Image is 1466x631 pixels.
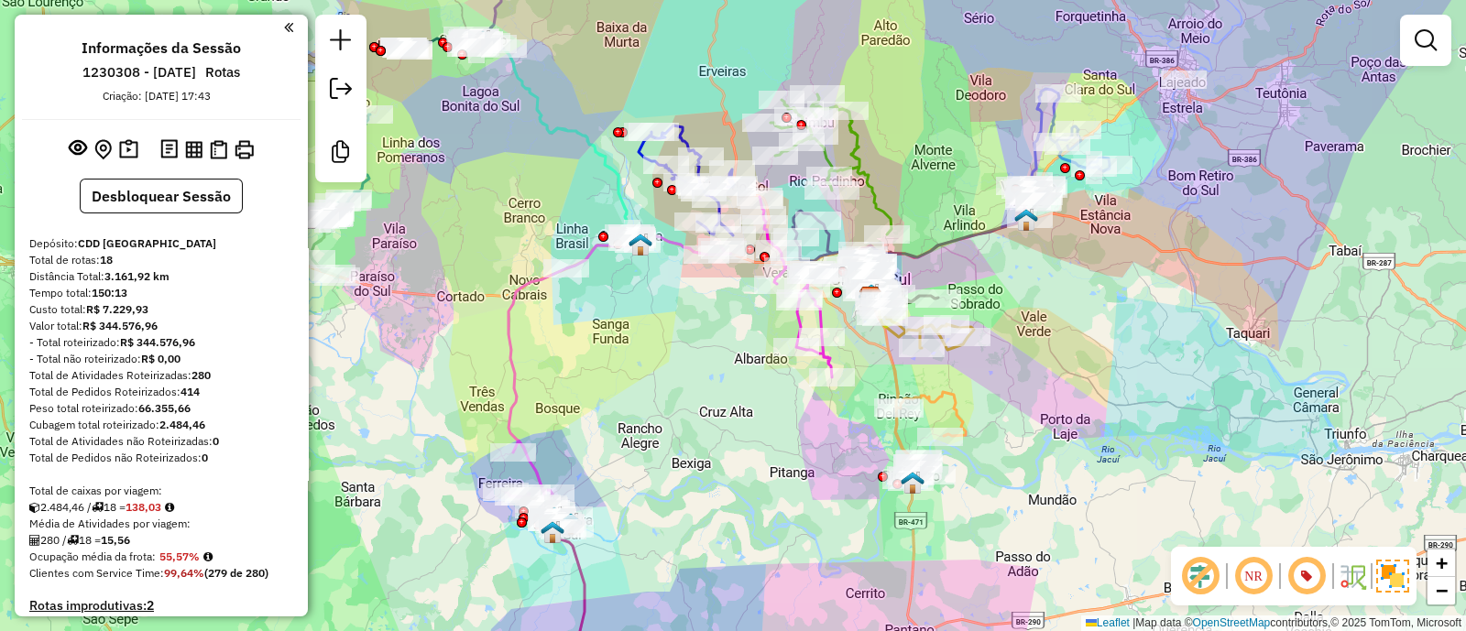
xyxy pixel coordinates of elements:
[1428,549,1455,577] a: Zoom in
[29,566,164,580] span: Clientes com Service Time:
[1178,554,1222,598] span: Exibir deslocamento
[1407,22,1444,59] a: Exibir filtros
[1086,616,1130,629] a: Leaflet
[901,471,924,495] img: Rio Pardo
[29,532,293,549] div: 280 / 18 =
[206,136,231,163] button: Visualizar Romaneio
[126,500,161,514] strong: 138,03
[205,64,240,81] h6: Rotas
[29,318,293,334] div: Valor total:
[542,506,566,529] img: UDC Cachueira do Sul - ZUMPY
[1081,615,1466,631] div: Map data © contributors,© 2025 TomTom, Microsoft
[104,269,170,283] strong: 3.161,92 km
[231,136,257,163] button: Imprimir Rotas
[100,253,113,267] strong: 18
[157,136,181,164] button: Logs desbloquear sessão
[323,71,359,112] a: Exportar sessão
[29,549,156,563] span: Ocupação média da frota:
[29,499,293,516] div: 2.484,46 / 18 =
[29,516,293,532] div: Média de Atividades por viagem:
[1231,554,1275,598] span: Ocultar NR
[29,252,293,268] div: Total de rotas:
[80,179,243,213] button: Desbloquear Sessão
[181,385,200,398] strong: 414
[181,136,206,161] button: Visualizar relatório de Roteirização
[115,136,142,164] button: Painel de Sugestão
[284,16,293,38] a: Clique aqui para minimizar o painel
[91,136,115,164] button: Centralizar mapa no depósito ou ponto de apoio
[82,39,241,57] h4: Informações da Sessão
[29,384,293,400] div: Total de Pedidos Roteirizados:
[86,302,148,316] strong: R$ 7.229,93
[1193,616,1271,629] a: OpenStreetMap
[78,236,216,250] strong: CDD [GEOGRAPHIC_DATA]
[204,566,268,580] strong: (279 de 280)
[1428,577,1455,604] a: Zoom out
[29,598,293,614] h4: Rotas improdutivas:
[859,286,882,310] img: CDD Santa Cruz do Sul
[29,400,293,417] div: Peso total roteirizado:
[1376,560,1409,593] img: Exibir/Ocultar setores
[29,301,293,318] div: Custo total:
[1014,208,1038,232] img: Venâncio Aires
[65,135,91,164] button: Exibir sessão original
[67,535,79,546] i: Total de rotas
[101,533,130,547] strong: 15,56
[191,368,211,382] strong: 280
[164,566,204,580] strong: 99,64%
[202,451,208,464] strong: 0
[29,535,40,546] i: Total de Atividades
[859,283,883,307] img: Santa Cruz FAD
[95,88,218,104] div: Criação: [DATE] 17:43
[29,351,293,367] div: - Total não roteirizado:
[29,502,40,513] i: Cubagem total roteirizado
[323,134,359,175] a: Criar modelo
[323,22,359,63] a: Nova sessão e pesquisa
[147,597,154,614] strong: 2
[1132,616,1135,629] span: |
[29,268,293,285] div: Distância Total:
[1436,551,1448,574] span: +
[1436,579,1448,602] span: −
[213,434,219,448] strong: 0
[29,417,293,433] div: Cubagem total roteirizado:
[92,502,104,513] i: Total de rotas
[159,418,205,431] strong: 2.484,46
[92,286,127,299] strong: 150:13
[29,450,293,466] div: Total de Pedidos não Roteirizados:
[159,549,200,563] strong: 55,57%
[203,551,213,562] em: Média calculada utilizando a maior ocupação (%Peso ou %Cubagem) de cada rota da sessão. Rotas cro...
[471,29,495,53] img: Sobradinho
[29,334,293,351] div: - Total roteirizado:
[120,335,195,349] strong: R$ 344.576,96
[29,367,293,384] div: Total de Atividades Roteirizadas:
[138,401,191,415] strong: 66.355,66
[1285,554,1329,598] span: Exibir número da rota
[82,319,158,332] strong: R$ 344.576,96
[559,512,583,536] img: FAD Santa Cruz do Sul- Cachoeira
[29,285,293,301] div: Tempo total:
[141,352,181,365] strong: R$ 0,00
[629,233,652,256] img: Candelária
[165,502,174,513] i: Meta Caixas/viagem: 212,48 Diferença: -74,45
[29,433,293,450] div: Total de Atividades não Roteirizadas:
[82,64,196,81] h6: 1230308 - [DATE]
[29,483,293,499] div: Total de caixas por viagem:
[29,235,293,252] div: Depósito:
[541,520,564,544] img: Cachoeira do Sul
[1338,561,1367,591] img: Fluxo de ruas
